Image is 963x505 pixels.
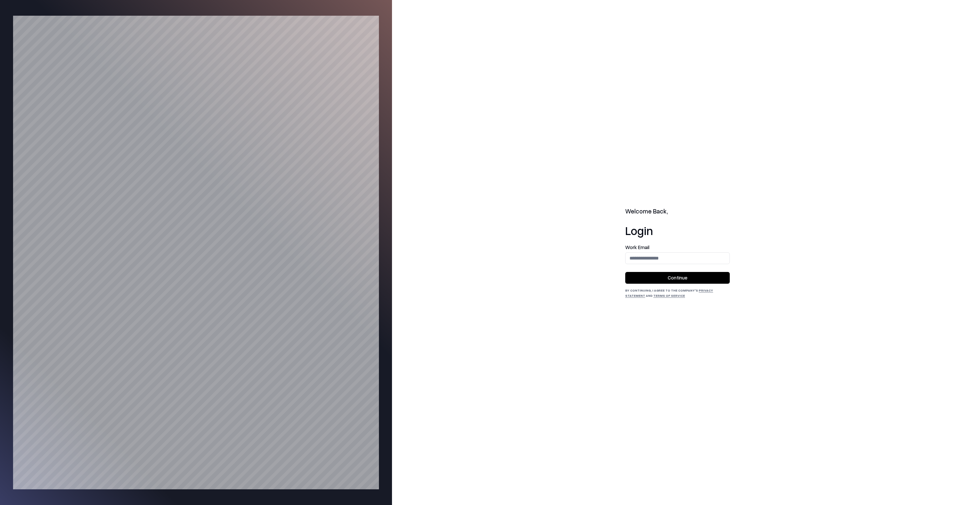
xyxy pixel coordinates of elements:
[625,288,730,298] div: By continuing, I agree to the Company's and
[625,245,730,250] label: Work Email
[625,288,713,297] a: Privacy Statement
[625,207,730,216] h2: Welcome Back,
[625,224,730,237] h1: Login
[653,294,685,297] a: Terms of Service
[625,272,730,284] button: Continue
